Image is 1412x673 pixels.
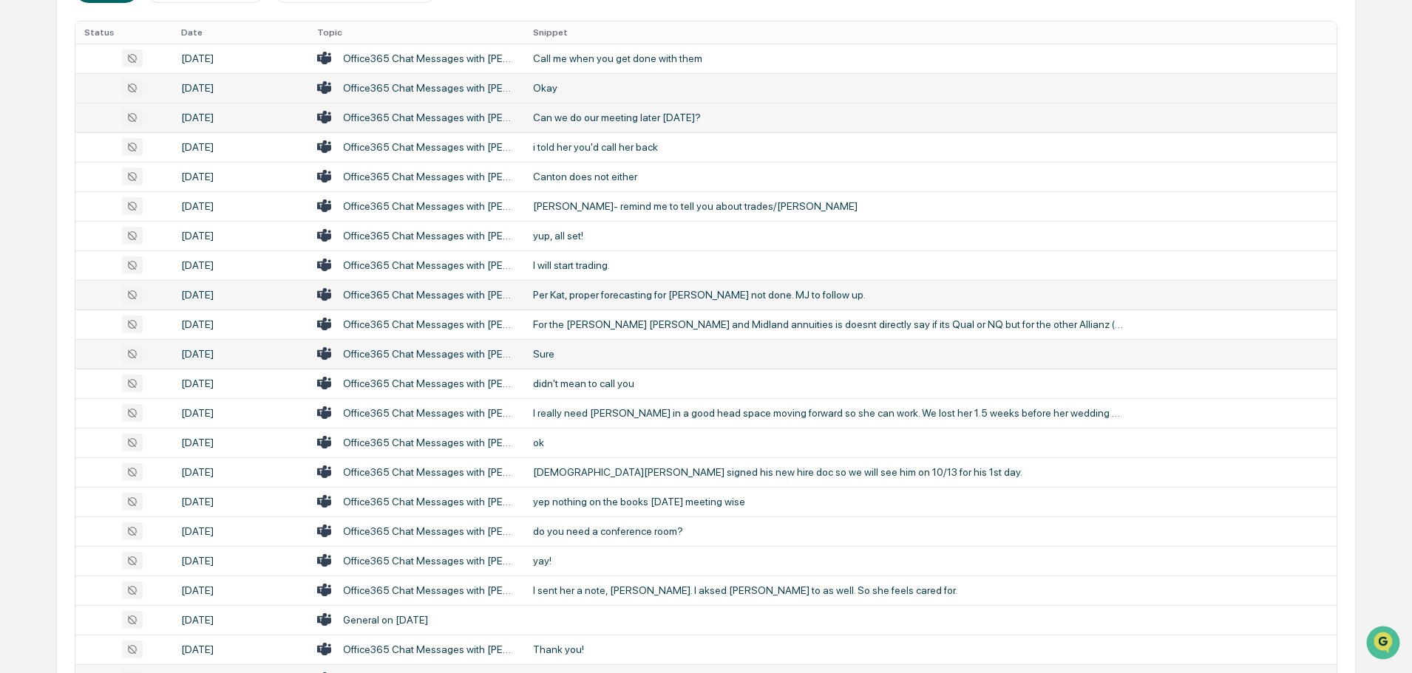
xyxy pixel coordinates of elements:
div: 🖐️ [15,188,27,199]
div: [DATE] [181,555,299,567]
div: Office365 Chat Messages with [PERSON_NAME], [PERSON_NAME] on [DATE] [343,348,515,360]
div: Can we do our meeting later [DATE]? [533,112,1124,123]
div: Office365 Chat Messages with [PERSON_NAME], [PERSON_NAME], [PERSON_NAME] on [DATE] [343,584,515,596]
div: [DATE] [181,112,299,123]
div: [DATE] [181,230,299,242]
div: Start new chat [50,113,242,128]
div: Thank you! [533,643,1124,655]
div: [DATE] [181,437,299,448]
a: Powered byPylon [104,250,179,262]
div: [DATE] [181,496,299,508]
div: Office365 Chat Messages with [PERSON_NAME], [PERSON_NAME], [PERSON_NAME], [PERSON_NAME], [PERSON_... [343,171,515,182]
div: Office365 Chat Messages with [PERSON_NAME], [PERSON_NAME] on [DATE] [343,200,515,212]
div: [DATE] [181,614,299,626]
div: [DATE] [181,584,299,596]
span: Attestations [122,186,183,201]
div: [DATE] [181,200,299,212]
div: I really need [PERSON_NAME] in a good head space moving forward so she can work. We lost her 1.5 ... [533,407,1124,419]
div: I will start trading. [533,259,1124,271]
a: 🖐️Preclearance [9,180,101,207]
div: yep nothing on the books [DATE] meeting wise [533,496,1124,508]
div: Call me when you get done with them [533,52,1124,64]
th: Snippet [524,21,1337,44]
iframe: Open customer support [1365,624,1405,664]
div: [DATE] [181,52,299,64]
div: Office365 Chat Messages with [PERSON_NAME], [PERSON_NAME] on [DATE] [343,643,515,655]
div: Office365 Chat Messages with [PERSON_NAME], [PERSON_NAME] [PERSON_NAME] on [DATE] [343,259,515,271]
div: Office365 Chat Messages with [PERSON_NAME], [PERSON_NAME] on [DATE] [343,112,515,123]
div: didn't mean to call you [533,378,1124,389]
div: [DATE] [181,348,299,360]
th: Date [172,21,308,44]
div: [DATE] [181,289,299,301]
div: Office365 Chat Messages with [PERSON_NAME], [PERSON_NAME] on [DATE] [343,437,515,448]
div: [DEMOGRAPHIC_DATA][PERSON_NAME] signed his new hire doc so we will see him on 10/13 for his 1st day. [533,466,1124,478]
div: 🗄️ [107,188,119,199]
img: 1746055101610-c473b297-6a78-478c-a979-82029cc54cd1 [15,113,41,140]
div: yay! [533,555,1124,567]
div: Office365 Chat Messages with [PERSON_NAME], [PERSON_NAME] on [DATE] [343,141,515,153]
div: [DATE] [181,525,299,537]
div: Canton does not either [533,171,1124,182]
div: We're available if you need us! [50,128,187,140]
div: yup, all set! [533,230,1124,242]
div: Office365 Chat Messages with [PERSON_NAME], [PERSON_NAME] on [DATE] [343,52,515,64]
div: [DATE] [181,407,299,419]
button: Start new chat [251,117,269,135]
a: 🗄️Attestations [101,180,189,207]
div: For the [PERSON_NAME] [PERSON_NAME] and Midland annuities is doesnt directly say if its Qual or N... [533,318,1124,330]
div: Sure [533,348,1124,360]
div: Office365 Chat Messages with [PERSON_NAME], [PERSON_NAME] on [DATE] [343,318,515,330]
div: [DATE] [181,82,299,94]
div: Office365 Chat Messages with [PERSON_NAME], [PERSON_NAME] on [DATE] [343,378,515,389]
div: Office365 Chat Messages with [PERSON_NAME], [PERSON_NAME] on [DATE] [343,230,515,242]
div: I sent her a note, [PERSON_NAME]. I aksed [PERSON_NAME] to as well. So she feels cared for. [533,584,1124,596]
div: [DATE] [181,643,299,655]
div: Office365 Chat Messages with [PERSON_NAME], [PERSON_NAME], [PERSON_NAME] on [DATE] [343,496,515,508]
div: [DATE] [181,466,299,478]
div: i told her you'd call her back [533,141,1124,153]
div: [DATE] [181,318,299,330]
th: Topic [308,21,524,44]
div: [DATE] [181,378,299,389]
div: ok [533,437,1124,448]
div: do you need a conference room? [533,525,1124,537]
div: [PERSON_NAME]- remind me to tell you about trades/[PERSON_NAME] [533,200,1124,212]
div: Office365 Chat Messages with [PERSON_NAME], [PERSON_NAME], [PERSON_NAME] on [DATE] [343,525,515,537]
div: Office365 Chat Messages with [PERSON_NAME], [PERSON_NAME], [PERSON_NAME], [PERSON_NAME], [PERSON_... [343,466,515,478]
div: [DATE] [181,141,299,153]
div: Office365 Chat Messages with [PERSON_NAME], [PERSON_NAME] on [DATE] [343,555,515,567]
span: Data Lookup [30,214,93,229]
div: Office365 Chat Messages with [PERSON_NAME], [PERSON_NAME] on [DATE] [343,82,515,94]
div: [DATE] [181,259,299,271]
span: Pylon [147,250,179,262]
div: Okay [533,82,1124,94]
a: 🔎Data Lookup [9,208,99,235]
span: Preclearance [30,186,95,201]
div: 🔎 [15,216,27,228]
th: Status [75,21,172,44]
div: Office365 Chat Messages with [PERSON_NAME], [PERSON_NAME], [PERSON_NAME], [PERSON_NAME], [PERSON_... [343,407,515,419]
div: Per Kat, proper forecasting for [PERSON_NAME] not done. MJ to follow up. [533,289,1124,301]
div: Office365 Chat Messages with [PERSON_NAME], [PERSON_NAME], [PERSON_NAME], [PERSON_NAME], [PERSON_... [343,289,515,301]
p: How can we help? [15,31,269,55]
div: General on [DATE] [343,614,428,626]
div: [DATE] [181,171,299,182]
